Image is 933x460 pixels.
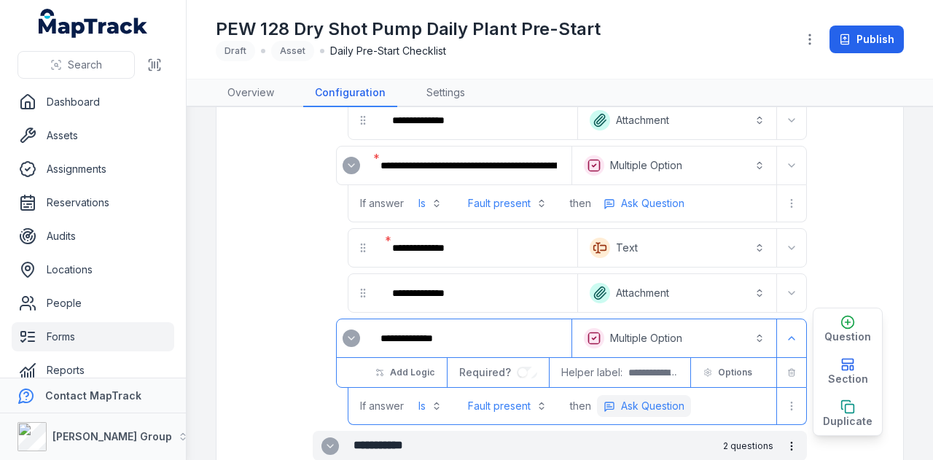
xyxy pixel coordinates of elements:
span: Options [718,367,752,378]
span: then [570,196,591,211]
span: Ask Question [621,399,684,413]
button: Section [813,351,882,393]
span: If answer [360,399,404,413]
span: then [570,399,591,413]
button: Expand [780,109,803,132]
button: Fault present [459,190,555,217]
div: :r5bb:-form-item-label [369,322,569,354]
button: Expand [780,281,803,305]
div: :r5a3:-form-item-label [380,277,574,309]
button: Question [813,308,882,351]
span: Duplicate [823,414,873,429]
button: more-detail [780,192,803,215]
button: Search [17,51,135,79]
div: Draft [216,41,255,61]
button: Add Logic [366,360,444,385]
button: Duplicate [813,393,882,435]
span: Daily Pre-Start Checklist [330,44,446,58]
button: Attachment [581,104,773,136]
button: more-detail [597,395,691,417]
a: Reservations [12,188,174,217]
span: If answer [360,196,404,211]
button: Expand [321,437,339,455]
a: People [12,289,174,318]
svg: drag [357,242,369,254]
div: :r59t:-form-item-label [380,232,574,264]
div: :r59c:-form-item-label [337,151,366,180]
button: Is [410,190,450,217]
button: Expand [780,236,803,260]
button: Multiple Option [575,322,773,354]
svg: drag [357,287,369,299]
span: Helper label: [561,365,622,380]
div: :r5ba:-form-item-label [337,324,366,353]
button: Is [410,393,450,419]
input: :r5bg:-form-item-label [517,367,537,378]
a: Assets [12,121,174,150]
span: 2 questions [723,440,773,452]
button: Expand [780,327,803,350]
span: Required? [459,366,517,378]
button: more-detail [780,394,803,418]
span: Question [824,330,871,344]
div: drag [348,106,378,135]
strong: [PERSON_NAME] Group [52,430,172,443]
a: Assignments [12,155,174,184]
button: Fault present [459,393,555,419]
a: Audits [12,222,174,251]
div: drag [348,278,378,308]
a: Locations [12,255,174,284]
div: Asset [271,41,314,61]
svg: drag [357,114,369,126]
a: Reports [12,356,174,385]
div: :r596:-form-item-label [380,104,574,136]
strong: Contact MapTrack [45,389,141,402]
span: Search [68,58,102,72]
span: Ask Question [621,196,684,211]
button: Expand [780,154,803,177]
div: drag [348,233,378,262]
a: Settings [415,79,477,107]
a: MapTrack [39,9,148,38]
a: Dashboard [12,87,174,117]
h1: PEW 128 Dry Shot Pump Daily Plant Pre-Start [216,17,601,41]
button: Expand [343,157,360,174]
button: Multiple Option [575,149,773,182]
button: more-detail [597,192,691,214]
button: Options [694,360,762,385]
button: Publish [829,26,904,53]
a: Forms [12,322,174,351]
button: more-detail [779,434,804,459]
button: Text [581,232,773,264]
button: Expand [343,330,360,347]
span: Section [828,372,868,386]
div: :r59d:-form-item-label [369,149,569,182]
a: Overview [216,79,286,107]
span: Add Logic [390,367,434,378]
a: Configuration [303,79,397,107]
button: Attachment [581,277,773,309]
